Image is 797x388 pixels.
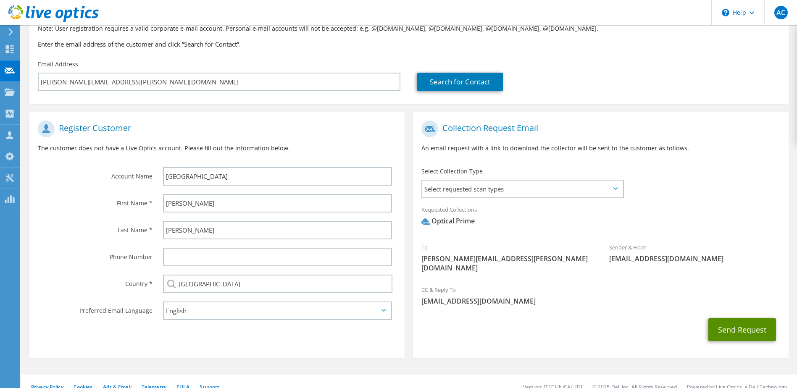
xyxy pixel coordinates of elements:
[601,239,789,267] div: Sender & From
[421,296,780,306] span: [EMAIL_ADDRESS][DOMAIN_NAME]
[417,73,503,91] a: Search for Contact
[413,281,788,310] div: CC & Reply To
[38,275,153,288] label: Country *
[413,201,788,234] div: Requested Collections
[38,194,153,207] label: First Name *
[38,221,153,234] label: Last Name *
[774,6,788,19] span: AC
[38,60,78,68] label: Email Address
[708,318,776,341] button: Send Request
[38,144,396,153] p: The customer does not have a Live Optics account. Please fill out the information below.
[38,24,780,33] p: Note: User registration requires a valid corporate e-mail account. Personal e-mail accounts will ...
[421,144,780,153] p: An email request with a link to download the collector will be sent to the customer as follows.
[413,239,601,277] div: To
[421,254,592,273] span: [PERSON_NAME][EMAIL_ADDRESS][PERSON_NAME][DOMAIN_NAME]
[609,254,780,263] span: [EMAIL_ADDRESS][DOMAIN_NAME]
[421,216,475,226] div: Optical Prime
[422,181,622,197] span: Select requested scan types
[421,121,776,137] h1: Collection Request Email
[38,39,780,49] h3: Enter the email address of the customer and click “Search for Contact”.
[38,301,153,315] label: Preferred Email Language
[38,121,392,137] h1: Register Customer
[38,248,153,261] label: Phone Number
[722,9,729,16] svg: \n
[38,167,153,181] label: Account Name
[421,167,483,176] label: Select Collection Type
